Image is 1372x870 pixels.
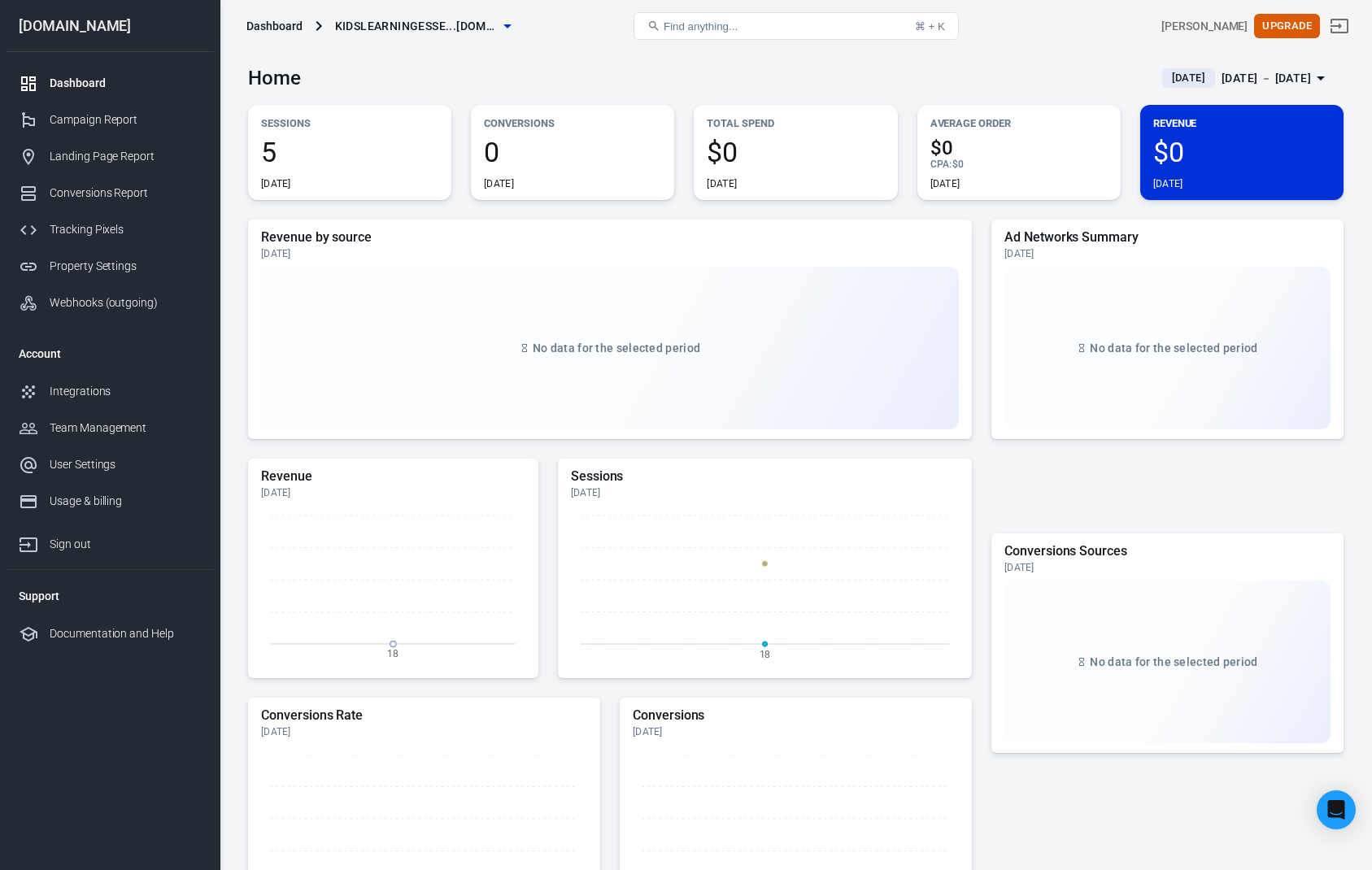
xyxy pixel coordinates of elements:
[6,102,214,138] a: Campaign Report
[50,111,201,128] div: Campaign Report
[261,247,959,260] div: [DATE]
[6,248,214,285] a: Property Settings
[6,373,214,410] a: Integrations
[6,520,214,563] a: Sign out
[261,725,587,738] div: [DATE]
[50,258,201,275] div: Property Settings
[930,115,1108,132] p: Average Order
[1222,68,1311,89] div: [DATE] － [DATE]
[1161,18,1248,35] div: Account id: NtgCPd8J
[50,625,201,642] div: Documentation and Help
[335,16,498,37] span: kidslearningessentials.com
[1004,247,1331,260] div: [DATE]
[952,159,964,170] span: $0
[261,177,291,190] div: [DATE]
[1254,14,1320,39] button: Upgrade
[248,67,301,89] h3: Home
[633,725,959,738] div: [DATE]
[261,229,959,246] h5: Revenue by source
[1004,229,1331,246] h5: Ad Networks Summary
[759,648,770,659] tspan: 18
[571,468,959,485] h5: Sessions
[1004,561,1331,574] div: [DATE]
[1149,65,1344,92] button: [DATE][DATE] － [DATE]
[533,341,700,355] span: No data for the selected period
[707,177,737,190] div: [DATE]
[1165,70,1212,86] span: [DATE]
[50,75,201,92] div: Dashboard
[50,420,201,437] div: Team Management
[261,707,587,724] h5: Conversions Rate
[1004,543,1331,559] h5: Conversions Sources
[484,115,661,132] p: Conversions
[6,175,214,211] a: Conversions Report
[6,334,214,373] li: Account
[6,19,214,33] div: [DOMAIN_NAME]
[50,148,201,165] div: Landing Page Report
[50,536,201,553] div: Sign out
[633,707,959,724] h5: Conversions
[261,138,438,166] span: 5
[707,138,884,166] span: $0
[50,383,201,400] div: Integrations
[1317,790,1356,829] div: Open Intercom Messenger
[1090,341,1257,355] span: No data for the selected period
[329,11,517,41] button: kidslearningesse...[DOMAIN_NAME]
[930,159,952,170] span: CPA :
[1320,7,1359,46] a: Sign out
[664,20,738,33] span: Find anything...
[6,410,214,446] a: Team Management
[387,648,399,659] tspan: 18
[6,446,214,483] a: User Settings
[1090,655,1257,668] span: No data for the selected period
[261,115,438,132] p: Sessions
[50,294,201,311] div: Webhooks (outgoing)
[261,486,525,499] div: [DATE]
[6,138,214,175] a: Landing Page Report
[930,138,1108,158] span: $0
[707,115,884,132] p: Total Spend
[6,65,214,102] a: Dashboard
[6,285,214,321] a: Webhooks (outgoing)
[50,185,201,202] div: Conversions Report
[930,177,960,190] div: [DATE]
[261,468,525,485] h5: Revenue
[484,177,514,190] div: [DATE]
[50,221,201,238] div: Tracking Pixels
[484,138,661,166] span: 0
[634,12,959,40] button: Find anything...⌘ + K
[6,576,214,616] li: Support
[1153,138,1331,166] span: $0
[50,493,201,510] div: Usage & billing
[50,456,201,473] div: User Settings
[1153,177,1183,190] div: [DATE]
[246,18,303,34] div: Dashboard
[6,483,214,520] a: Usage & billing
[1153,115,1331,132] p: Revenue
[6,211,214,248] a: Tracking Pixels
[571,486,959,499] div: [DATE]
[915,20,945,33] div: ⌘ + K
